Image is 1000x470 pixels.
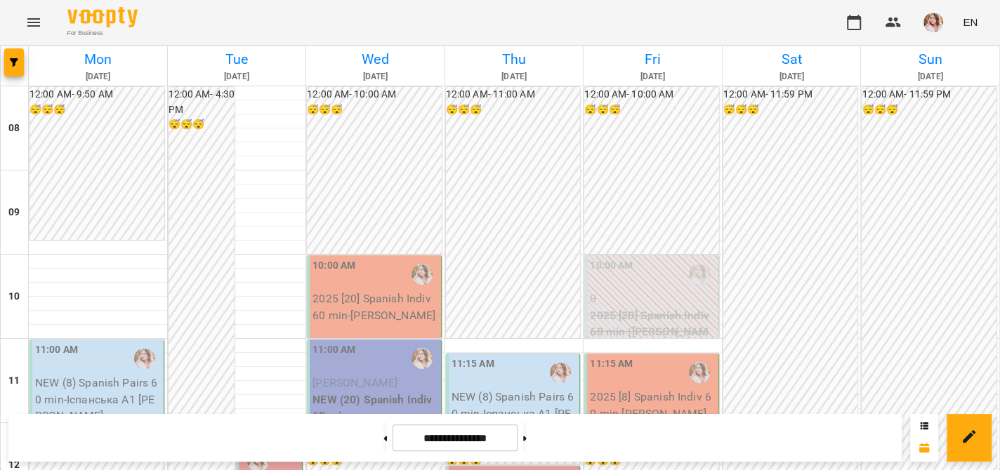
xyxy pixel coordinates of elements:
[590,307,716,357] p: 2025 [20] Spanish Indiv 60 min ([PERSON_NAME])
[29,102,164,118] h6: 😴😴😴
[452,389,577,438] p: NEW (8) Spanish Pairs 60 min - Іспанська А1 [PERSON_NAME] група
[308,48,442,70] h6: Wed
[963,15,978,29] span: EN
[725,48,859,70] h6: Sat
[412,264,433,285] img: Добровінська Анастасія Андріївна (і)
[863,48,997,70] h6: Sun
[586,48,720,70] h6: Fri
[170,70,304,83] h6: [DATE]
[29,87,164,102] h6: 12:00 AM - 9:50 AM
[134,348,155,369] img: Добровінська Анастасія Андріївна (і)
[863,70,997,83] h6: [DATE]
[452,356,494,372] label: 11:15 AM
[312,290,438,323] p: 2025 [20] Spanish Indiv 60 min - [PERSON_NAME]
[447,70,581,83] h6: [DATE]
[31,70,165,83] h6: [DATE]
[307,102,442,118] h6: 😴😴😴
[586,70,720,83] h6: [DATE]
[923,13,943,32] img: cd58824c68fe8f7eba89630c982c9fb7.jpeg
[723,87,858,102] h6: 12:00 AM - 11:59 PM
[312,391,438,424] p: NEW (20) Spanish Indiv 60 min
[170,48,304,70] h6: Tue
[590,258,633,274] label: 10:00 AM
[169,117,235,133] h6: 😴😴😴
[8,373,20,389] h6: 11
[412,348,433,369] img: Добровінська Анастасія Андріївна (і)
[308,70,442,83] h6: [DATE]
[725,70,859,83] h6: [DATE]
[446,102,581,118] h6: 😴😴😴
[447,48,581,70] h6: Thu
[446,87,581,102] h6: 12:00 AM - 11:00 AM
[31,48,165,70] h6: Mon
[590,356,633,372] label: 11:15 AM
[862,87,996,102] h6: 12:00 AM - 11:59 PM
[723,102,858,118] h6: 😴😴😴
[8,205,20,220] h6: 09
[689,362,710,383] img: Добровінська Анастасія Андріївна (і)
[8,121,20,136] h6: 08
[8,289,20,304] h6: 10
[550,362,571,383] img: Добровінська Анастасія Андріївна (і)
[307,87,442,102] h6: 12:00 AM - 10:00 AM
[312,258,355,274] label: 10:00 AM
[957,9,983,35] button: EN
[862,102,996,118] h6: 😴😴😴
[67,29,138,38] span: For Business
[590,290,716,307] p: 0
[35,342,78,358] label: 11:00 AM
[584,102,719,118] h6: 😴😴😴
[67,7,138,27] img: Voopty Logo
[169,87,235,117] h6: 12:00 AM - 4:30 PM
[590,389,716,422] p: 2025 [8] Spanish Indiv 60 min - [PERSON_NAME]
[689,264,710,285] img: Добровінська Анастасія Андріївна (і)
[312,342,355,358] label: 11:00 AM
[584,87,719,102] h6: 12:00 AM - 10:00 AM
[17,6,51,39] button: Menu
[35,375,161,424] p: NEW (8) Spanish Pairs 60 min - Іспанська А1 [PERSON_NAME] група
[312,376,397,389] span: [PERSON_NAME]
